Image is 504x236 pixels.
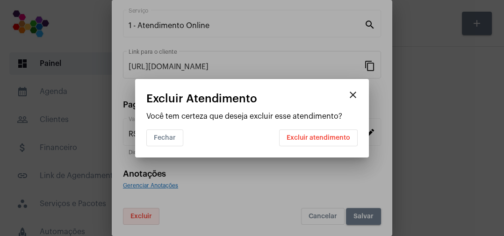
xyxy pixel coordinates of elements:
[287,135,350,141] span: Excluir atendimento
[347,89,359,100] mat-icon: close
[154,135,176,141] span: Fechar
[146,93,257,105] span: Excluir Atendimento
[146,112,358,121] p: Você tem certeza que deseja excluir esse atendimento?
[279,129,358,146] button: Excluir atendimento
[146,129,183,146] button: Fechar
